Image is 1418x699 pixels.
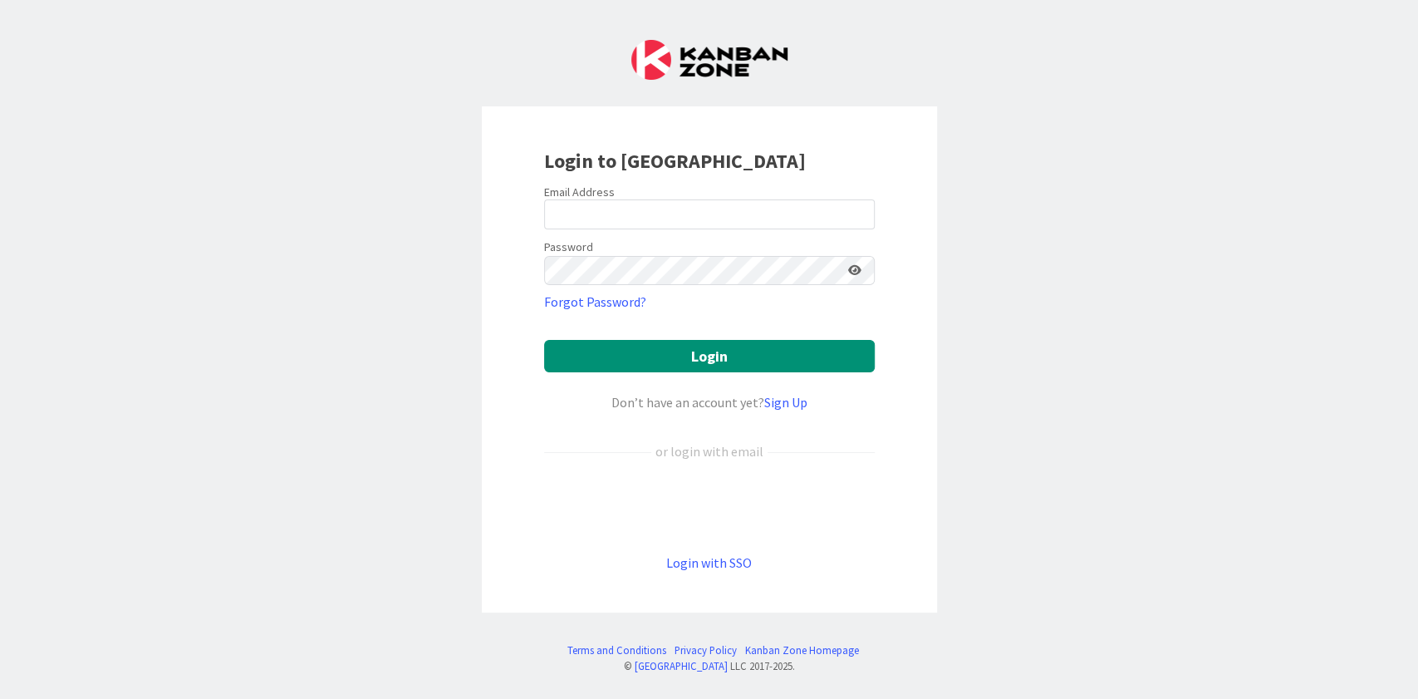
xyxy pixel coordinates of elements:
[544,292,646,312] a: Forgot Password?
[631,40,788,80] img: Kanban Zone
[651,441,768,461] div: or login with email
[544,239,593,256] label: Password
[567,642,666,658] a: Terms and Conditions
[559,658,859,674] div: © LLC 2017- 2025 .
[544,148,806,174] b: Login to [GEOGRAPHIC_DATA]
[745,642,859,658] a: Kanban Zone Homepage
[544,340,875,372] button: Login
[544,185,615,199] label: Email Address
[635,659,728,672] a: [GEOGRAPHIC_DATA]
[544,392,875,412] div: Don’t have an account yet?
[764,394,807,411] a: Sign Up
[536,489,883,525] iframe: Kirjaudu Google-tilillä -painike
[675,642,737,658] a: Privacy Policy
[666,554,752,571] a: Login with SSO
